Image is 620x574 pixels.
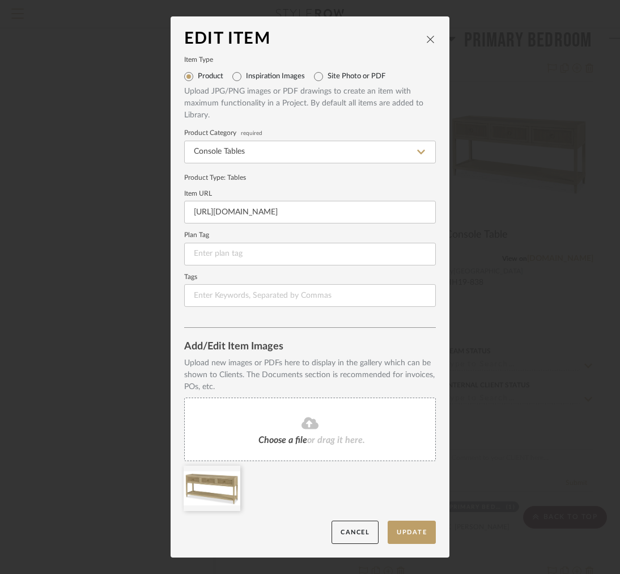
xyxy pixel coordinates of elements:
[258,436,307,445] span: Choose a file
[184,275,436,280] label: Tags
[307,436,365,445] span: or drag it here.
[184,191,436,197] label: Item URL
[224,174,246,181] span: : Tables
[184,341,436,353] div: Add/Edit Item Images
[184,30,426,48] div: Edit Item
[388,521,436,544] button: Update
[184,86,436,121] div: Upload JPG/PNG images or PDF drawings to create an item with maximum functionality in a Project. ...
[241,131,262,136] span: required
[184,67,436,86] mat-radio-group: Select item type
[184,130,436,136] label: Product Category
[184,357,436,393] div: Upload new images or PDFs here to display in the gallery which can be shown to Clients. The Docum...
[184,57,436,63] label: Item Type
[198,72,223,81] label: Product
[184,201,436,223] input: Enter URL
[328,72,385,81] label: Site Photo or PDF
[184,243,436,265] input: Enter plan tag
[184,233,436,238] label: Plan Tag
[184,172,436,183] div: Product Type
[184,141,436,163] input: Type a category to search and select
[184,284,436,307] input: Enter Keywords, Separated by Commas
[332,521,379,544] button: Cancel
[246,72,305,81] label: Inspiration Images
[426,34,436,44] button: close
